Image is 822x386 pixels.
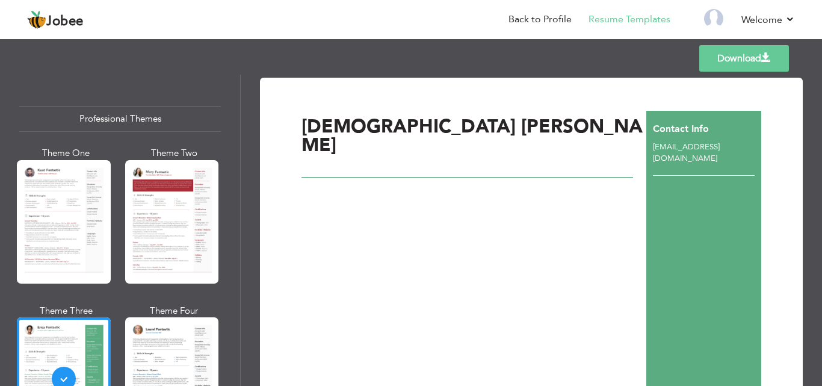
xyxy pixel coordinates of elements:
div: Theme Three [19,305,113,317]
div: Professional Themes [19,106,221,132]
span: [PERSON_NAME] [301,114,643,158]
a: Resume Templates [589,13,670,26]
span: Contact Info [653,122,709,135]
img: Profile Img [704,9,723,28]
a: Jobee [27,10,84,30]
img: jobee.io [27,10,46,30]
span: [DEMOGRAPHIC_DATA] [301,114,516,139]
a: Download [699,45,789,72]
div: Theme Two [128,147,221,160]
span: Jobee [46,15,84,28]
span: [EMAIL_ADDRESS][DOMAIN_NAME] [653,142,720,164]
div: Theme One [19,147,113,160]
div: Theme Four [128,305,221,317]
a: Welcome [741,13,795,27]
a: Back to Profile [508,13,572,26]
